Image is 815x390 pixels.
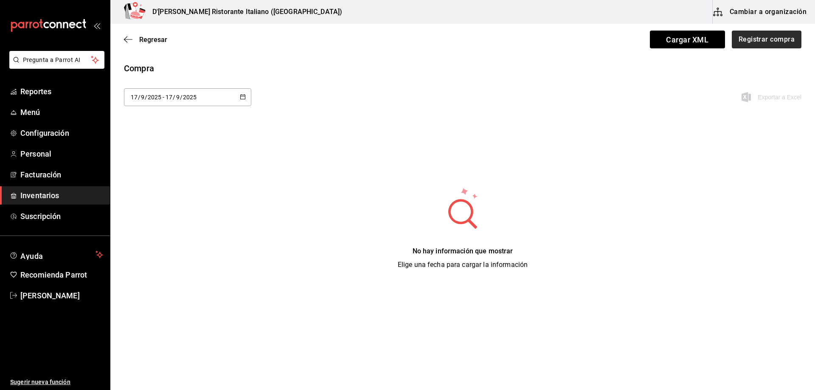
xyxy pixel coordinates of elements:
span: Configuración [20,127,103,139]
input: Month [176,94,180,101]
input: Year [183,94,197,101]
button: open_drawer_menu [93,22,100,29]
span: / [145,94,147,101]
span: Personal [20,148,103,160]
span: Suscripción [20,210,103,222]
input: Day [165,94,173,101]
input: Day [130,94,138,101]
a: Pregunta a Parrot AI [6,62,104,70]
input: Year [147,94,162,101]
span: [PERSON_NAME] [20,290,103,301]
div: No hay información que mostrar [398,246,528,256]
span: Sugerir nueva función [10,378,103,387]
span: / [138,94,141,101]
button: Regresar [124,36,167,44]
span: Menú [20,107,103,118]
span: Cargar XML [650,31,725,48]
button: Registrar compra [732,31,801,48]
span: Ayuda [20,250,92,260]
input: Month [141,94,145,101]
h3: D'[PERSON_NAME] Ristorante Italiano ([GEOGRAPHIC_DATA]) [146,7,342,17]
span: Pregunta a Parrot AI [23,56,91,65]
span: / [173,94,175,101]
span: Recomienda Parrot [20,269,103,281]
span: - [163,94,164,101]
button: Pregunta a Parrot AI [9,51,104,69]
div: Compra [124,62,154,75]
span: / [180,94,183,101]
span: Facturación [20,169,103,180]
span: Reportes [20,86,103,97]
span: Inventarios [20,190,103,201]
span: Elige una fecha para cargar la información [398,261,528,269]
span: Regresar [139,36,167,44]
